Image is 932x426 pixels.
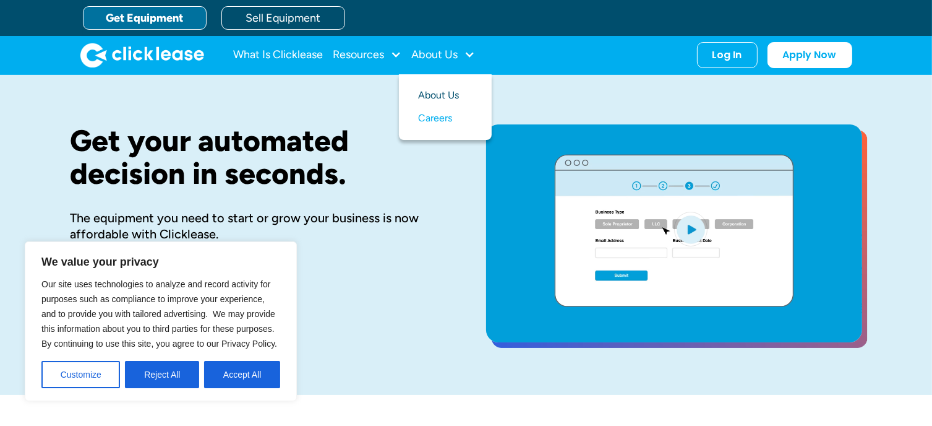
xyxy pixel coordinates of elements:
[125,361,199,388] button: Reject All
[767,42,852,68] a: Apply Now
[83,6,207,30] a: Get Equipment
[486,124,862,342] a: open lightbox
[712,49,742,61] div: Log In
[674,212,708,246] img: Blue play button logo on a light blue circular background
[41,279,277,349] span: Our site uses technologies to analyze and record activity for purposes such as compliance to impr...
[71,124,447,190] h1: Get your automated decision in seconds.
[41,254,280,269] p: We value your privacy
[333,43,402,67] div: Resources
[399,74,492,140] nav: About Us
[80,43,204,67] img: Clicklease logo
[204,361,280,388] button: Accept All
[419,107,472,130] a: Careers
[234,43,323,67] a: What Is Clicklease
[412,43,476,67] div: About Us
[221,6,345,30] a: Sell Equipment
[80,43,204,67] a: home
[419,84,472,107] a: About Us
[71,210,447,242] div: The equipment you need to start or grow your business is now affordable with Clicklease.
[25,241,297,401] div: We value your privacy
[41,361,120,388] button: Customize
